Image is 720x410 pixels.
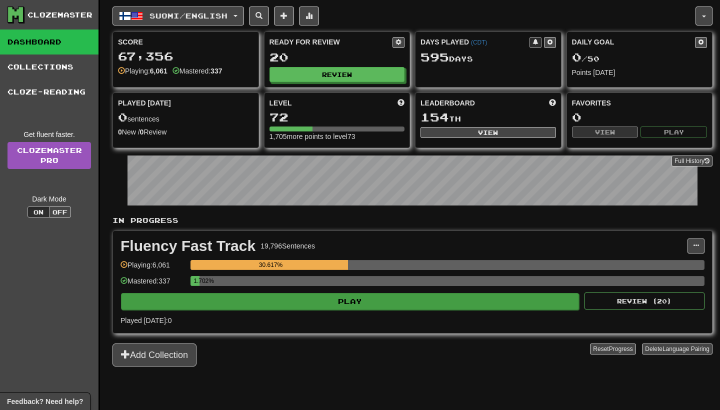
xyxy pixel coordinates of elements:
div: Daily Goal [572,37,695,48]
button: Play [121,293,579,310]
button: Add sentence to collection [274,6,294,25]
button: View [420,127,556,138]
span: 0 [118,110,127,124]
div: 19,796 Sentences [260,241,315,251]
button: ResetProgress [590,343,635,354]
div: Clozemaster [27,10,92,20]
div: 30.617% [193,260,347,270]
button: View [572,126,638,137]
span: Language Pairing [662,345,709,352]
div: Playing: [118,66,167,76]
div: Dark Mode [7,194,91,204]
div: 20 [269,51,405,63]
button: DeleteLanguage Pairing [642,343,712,354]
span: Score more points to level up [397,98,404,108]
div: 72 [269,111,405,123]
div: 0 [572,111,707,123]
button: Off [49,206,71,217]
button: More stats [299,6,319,25]
div: sentences [118,111,253,124]
button: Review [269,67,405,82]
span: 595 [420,50,449,64]
button: On [27,206,49,217]
div: Days Played [420,37,529,47]
button: Search sentences [249,6,269,25]
button: Full History [671,155,712,166]
div: Ready for Review [269,37,393,47]
button: Suomi/English [112,6,244,25]
div: Points [DATE] [572,67,707,77]
div: Fluency Fast Track [120,238,255,253]
span: Leaderboard [420,98,475,108]
span: / 50 [572,54,599,63]
span: Played [DATE] [118,98,171,108]
div: 1.702% [193,276,199,286]
div: Playing: 6,061 [120,260,185,276]
span: Open feedback widget [7,396,83,406]
div: Get fluent faster. [7,129,91,139]
button: Add Collection [112,343,196,366]
div: Favorites [572,98,707,108]
button: Play [640,126,707,137]
div: th [420,111,556,124]
div: Mastered: [172,66,222,76]
div: Score [118,37,253,47]
span: 154 [420,110,449,124]
span: This week in points, UTC [549,98,556,108]
a: (CDT) [471,39,487,46]
strong: 6,061 [150,67,167,75]
strong: 337 [210,67,222,75]
div: 67,356 [118,50,253,62]
span: Level [269,98,292,108]
strong: 0 [118,128,122,136]
button: Review (20) [584,292,704,309]
span: Played [DATE]: 0 [120,316,171,324]
div: 1,705 more points to level 73 [269,131,405,141]
span: Suomi / English [149,11,227,20]
div: Day s [420,51,556,64]
div: Mastered: 337 [120,276,185,292]
span: 0 [572,50,581,64]
a: ClozemasterPro [7,142,91,169]
div: New / Review [118,127,253,137]
span: Progress [609,345,633,352]
p: In Progress [112,215,712,225]
strong: 0 [140,128,144,136]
